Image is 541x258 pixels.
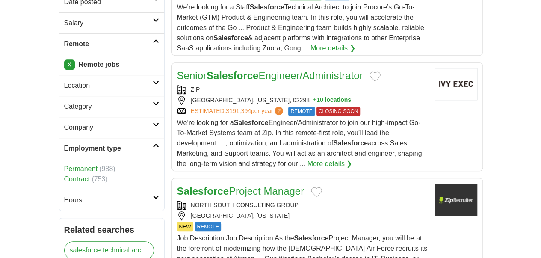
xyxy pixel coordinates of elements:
strong: Salesforce [207,70,258,81]
button: Add to favorite jobs [311,187,322,197]
div: ZIP [177,85,428,94]
span: (988) [99,165,115,172]
a: Salary [59,12,164,33]
div: [GEOGRAPHIC_DATA], [US_STATE], 02298 [177,96,428,105]
a: Category [59,96,164,117]
span: ? [275,107,283,115]
a: Remote [59,33,164,54]
h2: Employment type [64,143,153,154]
strong: Salesforce [333,139,368,147]
h2: Related searches [64,223,159,236]
strong: Salesforce [250,3,284,11]
h2: Remote [64,39,153,49]
h2: Location [64,80,153,91]
img: Company logo [435,68,477,100]
a: More details ❯ [307,159,352,169]
h2: Hours [64,195,153,205]
span: REMOTE [288,107,314,116]
span: (753) [92,175,107,183]
strong: Salesforce [294,234,328,242]
a: Permanent [64,165,98,172]
a: Contract [64,175,90,183]
h2: Company [64,122,153,133]
a: SalesforceProject Manager [177,185,304,197]
div: NORTH SOUTH CONSULTING GROUP [177,201,428,210]
span: CLOSING SOON [316,107,361,116]
span: $191,394 [226,107,251,114]
span: + [313,96,316,105]
a: More details ❯ [310,43,355,53]
span: NEW [177,222,193,231]
button: Add to favorite jobs [370,71,381,82]
a: Company [59,117,164,138]
span: We’re looking for a Engineer/Administrator to join our high-impact Go-To-Market Systems team at Z... [177,119,422,167]
h2: Category [64,101,153,112]
a: Employment type [59,138,164,159]
h2: Salary [64,18,153,28]
strong: Salesforce [234,119,269,126]
strong: Remote jobs [78,61,119,68]
a: Hours [59,190,164,211]
button: +10 locations [313,96,351,105]
a: Location [59,75,164,96]
strong: Salesforce [213,34,248,42]
img: Company logo [435,184,477,216]
span: We’re looking for a Staff Technical Architect to join Procore’s Go-To-Market (GTM) Product & Engi... [177,3,424,52]
a: ESTIMATED:$191,394per year? [191,107,285,116]
a: SeniorSalesforceEngineer/Administrator [177,70,363,81]
span: REMOTE [195,222,221,231]
strong: Salesforce [177,185,229,197]
div: [GEOGRAPHIC_DATA], [US_STATE] [177,211,428,220]
a: X [64,59,75,70]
